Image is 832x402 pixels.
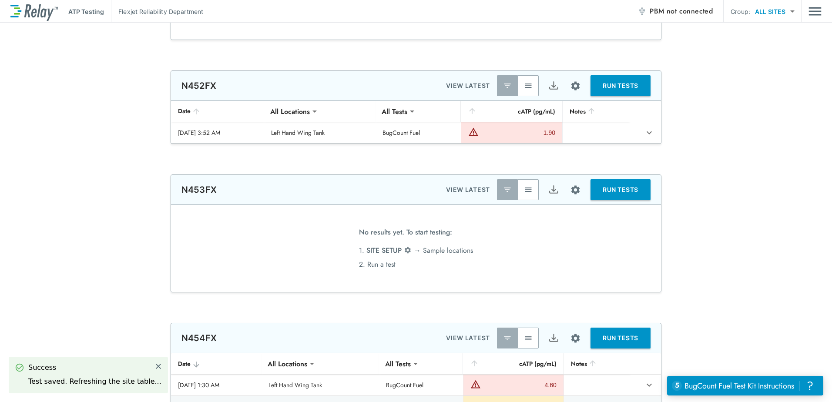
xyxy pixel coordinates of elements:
[650,5,713,17] span: PBM
[524,81,533,90] img: View All
[503,185,512,194] img: Latest
[571,358,623,369] div: Notes
[470,358,557,369] div: cATP (pg/mL)
[171,101,264,122] th: Date
[483,381,557,389] div: 4.60
[809,3,822,20] img: Drawer Icon
[481,128,555,137] div: 1.90
[359,258,473,271] li: 2. Run a test
[262,375,379,395] td: Left Hand Wing Tank
[366,245,402,255] span: SITE SETUP
[262,355,313,372] div: All Locations
[642,125,657,140] button: expand row
[28,362,161,373] div: Success
[564,327,587,350] button: Site setup
[10,2,58,21] img: LuminUltra Relay
[503,334,512,342] img: Latest
[634,3,716,20] button: PBM not connected
[590,328,651,348] button: RUN TESTS
[171,353,262,375] th: Date
[181,80,216,91] p: N452FX
[359,244,473,258] li: 1. → Sample locations
[637,7,646,16] img: Offline Icon
[642,378,657,392] button: expand row
[178,128,257,137] div: [DATE] 3:52 AM
[564,74,587,97] button: Site setup
[590,75,651,96] button: RUN TESTS
[264,103,316,120] div: All Locations
[118,7,203,16] p: Flexjet Reliability Department
[178,381,255,389] div: [DATE] 1:30 AM
[524,334,533,342] img: View All
[570,106,622,117] div: Notes
[376,122,460,143] td: BugCount Fuel
[446,333,490,343] p: VIEW LATEST
[181,184,217,195] p: N453FX
[379,375,463,395] td: BugCount Fuel
[68,7,104,16] p: ATP Testing
[404,246,412,254] img: Settings Icon
[503,81,512,90] img: Latest
[731,7,750,16] p: Group:
[446,80,490,91] p: VIEW LATEST
[468,127,479,137] img: Warning
[564,178,587,201] button: Site setup
[446,184,490,195] p: VIEW LATEST
[15,363,24,372] img: Success
[548,184,559,195] img: Export Icon
[667,376,823,395] iframe: Resource center
[548,333,559,344] img: Export Icon
[359,225,452,244] span: No results yet. To start testing:
[379,355,417,372] div: All Tests
[376,103,413,120] div: All Tests
[590,179,651,200] button: RUN TESTS
[470,379,481,389] img: Warning
[543,179,564,200] button: Export
[524,185,533,194] img: View All
[809,3,822,20] button: Main menu
[468,106,555,117] div: cATP (pg/mL)
[667,6,713,16] span: not connected
[181,333,217,343] p: N454FX
[543,328,564,348] button: Export
[264,122,376,143] td: Left Hand Wing Tank
[543,75,564,96] button: Export
[570,184,581,195] img: Settings Icon
[570,333,581,344] img: Settings Icon
[28,376,161,387] div: Test saved. Refreshing the site table...
[154,362,162,370] img: Close Icon
[548,80,559,91] img: Export Icon
[570,80,581,91] img: Settings Icon
[171,101,661,144] table: sticky table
